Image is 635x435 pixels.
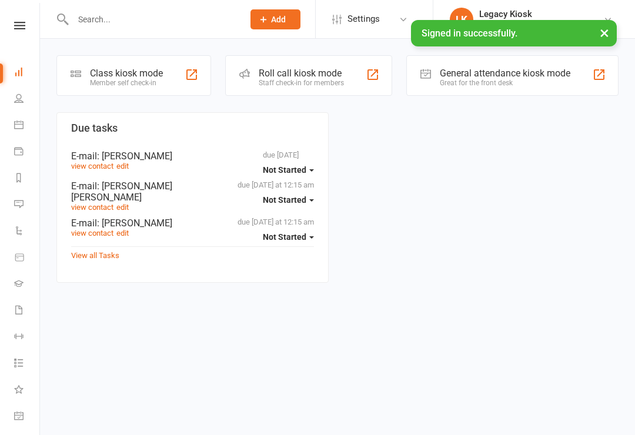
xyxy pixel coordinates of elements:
a: view contact [71,162,113,170]
div: Roll call kiosk mode [259,68,344,79]
button: Not Started [263,226,314,247]
button: Add [250,9,300,29]
a: Dashboard [14,60,41,86]
span: : [PERSON_NAME] [97,217,172,229]
input: Search... [69,11,235,28]
button: Not Started [263,159,314,180]
h3: Due tasks [71,122,314,134]
button: × [594,20,615,45]
div: Great for the front desk [440,79,570,87]
a: What's New [14,377,41,404]
span: Not Started [263,165,306,175]
a: edit [116,229,129,237]
span: Signed in successfully. [422,28,517,39]
span: Add [271,15,286,24]
div: Legacy Kiosk [479,9,603,19]
div: Staff check-in for members [259,79,344,87]
a: view contact [71,229,113,237]
a: edit [116,203,129,212]
div: Legacy BJJ [GEOGRAPHIC_DATA] [479,19,603,30]
span: Settings [347,6,380,32]
div: Class kiosk mode [90,68,163,79]
a: edit [116,162,129,170]
div: LK [450,8,473,31]
div: E-mail [71,217,314,229]
a: View all Tasks [71,251,119,260]
a: Payments [14,139,41,166]
a: Reports [14,166,41,192]
span: : [PERSON_NAME] [PERSON_NAME] [71,180,172,203]
div: General attendance kiosk mode [440,68,570,79]
div: E-mail [71,150,314,162]
a: People [14,86,41,113]
span: : [PERSON_NAME] [97,150,172,162]
a: view contact [71,203,113,212]
a: Product Sales [14,245,41,272]
div: E-mail [71,180,314,203]
span: Not Started [263,232,306,242]
a: General attendance kiosk mode [14,404,41,430]
span: Not Started [263,195,306,205]
a: Calendar [14,113,41,139]
div: Member self check-in [90,79,163,87]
